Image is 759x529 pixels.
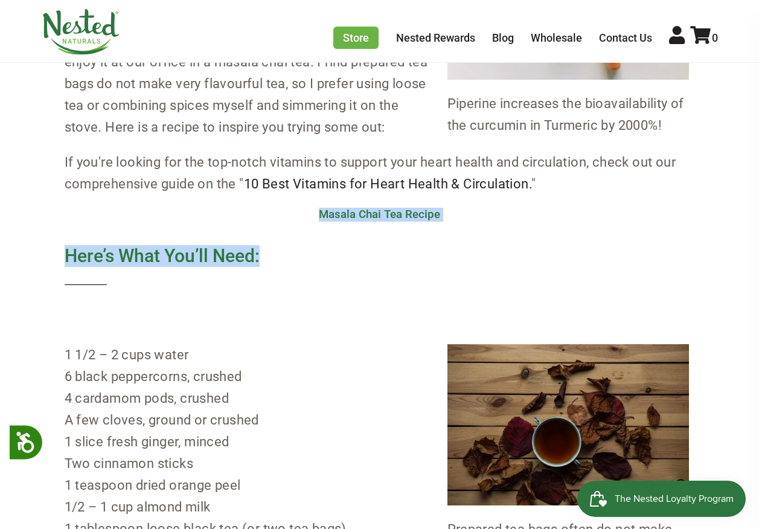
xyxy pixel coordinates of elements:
[690,31,718,44] a: 0
[531,31,582,44] a: Wholesale
[244,176,531,191] a: 10 Best Vitamins for Heart Health & Circulation.
[396,31,475,44] a: Nested Rewards
[333,27,379,49] a: Store
[492,31,514,44] a: Blog
[447,93,695,136] p: Piperine increases the bioavailability of the curcumin in Turmeric by 2000%!
[65,8,695,138] p: Pepper can be added to so many dishes, but can also be added to drinks. Some cultures add pepper ...
[42,9,120,55] img: Nested Naturals
[577,481,747,517] iframe: Button to open loyalty program pop-up
[712,31,718,44] span: 0
[65,208,695,222] h3: Masala Chai Tea Recipe
[599,31,652,44] a: Contact Us
[65,246,695,286] h4: Here’s What You’ll Need:
[65,152,695,195] p: If you're looking for the top-notch vitamins to support your heart health and circulation, check ...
